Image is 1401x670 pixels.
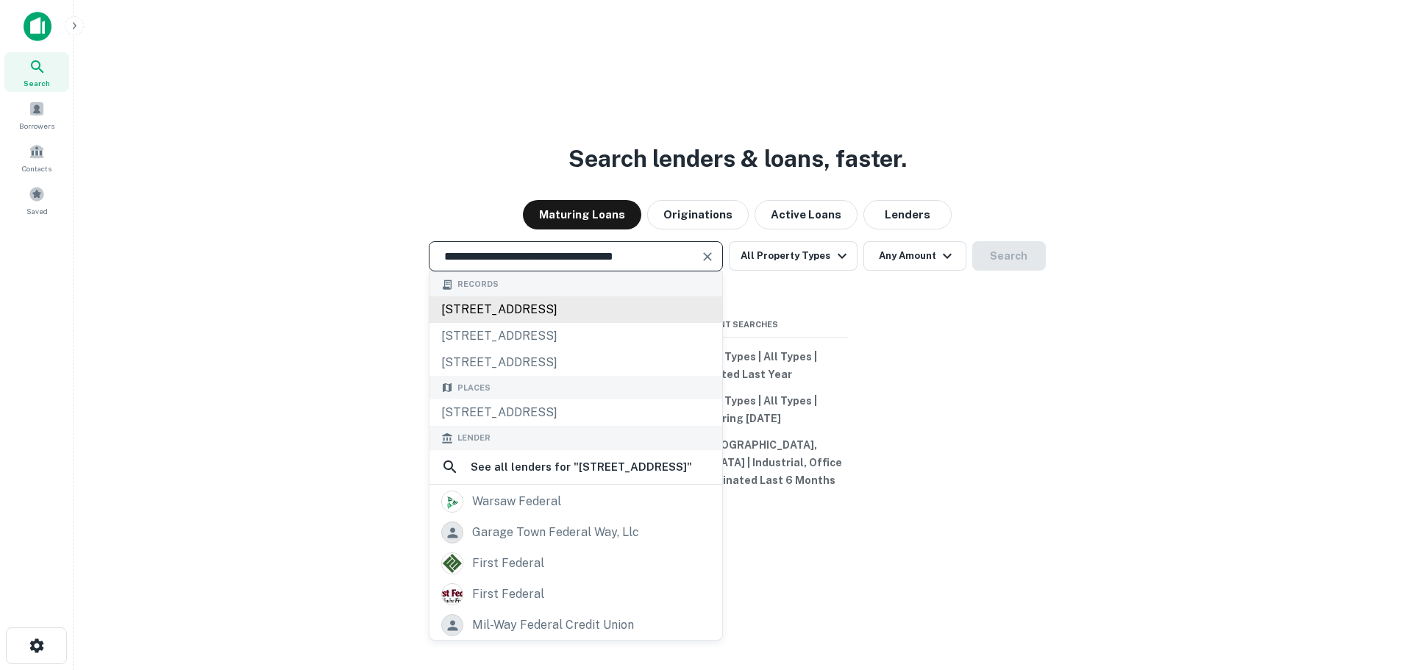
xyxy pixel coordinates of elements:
[627,343,848,388] button: All Property Types | All Types | Originated Last Year
[429,579,722,610] a: first federal
[755,200,858,229] button: Active Loans
[627,432,848,493] button: Merced, [GEOGRAPHIC_DATA], [GEOGRAPHIC_DATA] | Industrial, Office | All Types | Originated Last 6...
[472,521,639,544] div: garage town federal way, llc
[26,205,48,217] span: Saved
[22,163,51,174] span: Contacts
[442,553,463,574] img: picture
[429,296,722,323] div: [STREET_ADDRESS]
[863,200,952,229] button: Lenders
[457,432,491,444] span: Lender
[429,399,722,426] div: [STREET_ADDRESS]
[429,349,722,376] div: [STREET_ADDRESS]
[442,491,463,512] img: picture
[429,610,722,641] a: mil-way federal credit union
[4,52,69,92] a: Search
[523,200,641,229] button: Maturing Loans
[429,486,722,517] a: warsaw federal
[471,458,692,476] h6: See all lenders for " [STREET_ADDRESS] "
[4,95,69,135] a: Borrowers
[429,517,722,548] a: garage town federal way, llc
[729,241,857,271] button: All Property Types
[472,583,544,605] div: first federal
[19,120,54,132] span: Borrowers
[24,77,50,89] span: Search
[472,491,561,513] div: warsaw federal
[472,614,634,636] div: mil-way federal credit union
[442,584,463,605] img: picture
[647,200,749,229] button: Originations
[429,548,722,579] a: first federal
[568,141,907,177] h3: Search lenders & loans, faster.
[1327,552,1401,623] iframe: Chat Widget
[627,388,848,432] button: All Property Types | All Types | Maturing [DATE]
[457,278,499,291] span: Records
[4,138,69,177] a: Contacts
[863,241,966,271] button: Any Amount
[429,323,722,349] div: [STREET_ADDRESS]
[627,318,848,331] span: Recent Searches
[697,246,718,267] button: Clear
[472,552,544,574] div: first federal
[4,180,69,220] a: Saved
[24,12,51,41] img: capitalize-icon.png
[457,382,491,394] span: Places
